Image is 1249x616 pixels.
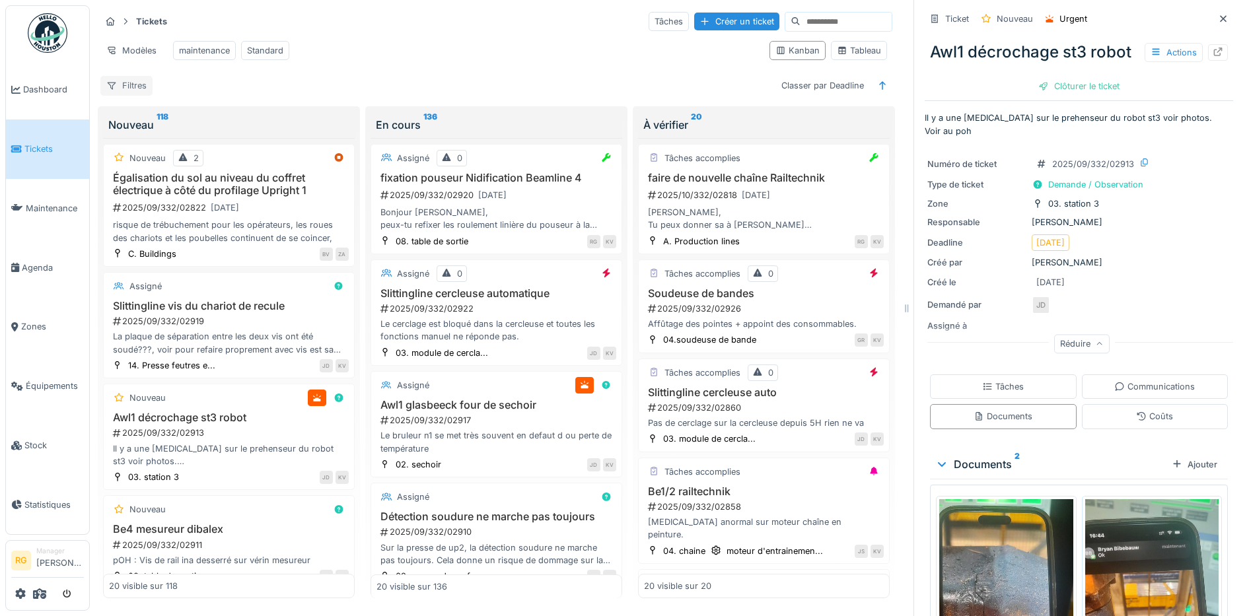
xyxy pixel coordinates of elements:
div: 2025/09/332/02926 [647,302,884,315]
h3: Awl1 glasbeeck four de sechoir [376,399,616,411]
div: [DATE] [1036,236,1065,249]
p: Il y a une [MEDICAL_DATA] sur le prehenseur du robot st3 voir photos. Voir au poh [925,112,1233,137]
div: 14. Presse feutres e... [128,359,215,372]
div: Nouveau [129,392,166,404]
h3: Be4 mesureur dibalex [109,523,349,535]
div: KV [603,458,616,471]
div: Il y a une [MEDICAL_DATA] sur le prehenseur du robot st3 voir photos. Voir au poh [109,442,349,467]
div: Nouveau [129,503,166,516]
div: Type de ticket [927,178,1026,191]
div: Classer par Deadline [775,76,870,95]
div: 08. table de sortie [396,235,468,248]
div: JD [320,471,333,484]
div: 2 [194,152,199,164]
img: Badge_color-CXgf-gQk.svg [28,13,67,53]
div: 2025/10/332/02818 [647,187,884,203]
div: Assigné [129,280,162,292]
div: 0 [768,366,773,379]
div: JS [855,545,868,558]
div: risque de trébuchement pour les opérateurs, les roues des chariots et les poubelles continuent de... [109,219,349,244]
span: Maintenance [26,202,84,215]
strong: Tickets [131,15,172,28]
div: En cours [376,117,617,133]
div: KV [603,235,616,248]
div: 2025/09/332/02922 [379,302,616,315]
div: 2025/09/332/02910 [379,526,616,538]
div: Tâches accomplies [664,465,740,478]
div: Communications [1114,380,1195,393]
div: Clôturer le ticket [1033,77,1125,95]
div: Bonjour [PERSON_NAME], peux-tu refixer les roulement linière du pouseur à la nidification [376,206,616,231]
div: Assigné [397,491,429,503]
div: 2025/09/332/02913 [112,427,349,439]
div: Demande / Observation [1048,178,1143,191]
span: Agenda [22,261,84,274]
div: Créé le [927,276,1026,289]
div: 02. presse de perfor... [396,570,486,582]
div: Documents [974,410,1032,423]
div: 20 visible sur 136 [376,580,447,592]
div: SA [587,570,600,583]
h3: Awl1 décrochage st3 robot [109,411,349,424]
div: Tâches accomplies [664,152,740,164]
div: Zone [927,197,1026,210]
div: 20 visible sur 118 [109,580,178,592]
a: RG Manager[PERSON_NAME] [11,546,84,578]
div: RG [855,235,868,248]
div: Nouveau [997,13,1033,25]
sup: 20 [691,117,702,133]
div: 03. module de cercla... [663,432,756,445]
a: Maintenance [6,179,89,238]
sup: 2 [1015,456,1020,472]
a: Dashboard [6,60,89,120]
div: Standard [247,44,283,57]
div: 0 [768,267,773,280]
h3: Slittingline cercleuse auto [644,386,884,399]
div: 2025/09/332/02913 [1052,158,1134,170]
div: À vérifier [643,117,884,133]
span: Dashboard [23,83,84,96]
div: Documents [935,456,1166,472]
div: Affûtage des pointes + appoint des consommables. [644,318,884,330]
div: Awl1 décrochage st3 robot [925,35,1233,69]
a: Tickets [6,120,89,179]
div: JD [855,432,868,446]
div: 2025/09/332/02919 [112,315,349,327]
h3: Slittingline vis du chariot de recule [109,300,349,312]
div: ZA [336,248,349,261]
div: Pas de cerclage sur la cercleuse depuis 5H rien ne va [644,417,884,429]
sup: 118 [157,117,168,133]
div: moteur d'entrainemen... [727,545,823,557]
div: Le cerclage est bloqué dans la cercleuse et toutes les fonctions manuel ne réponde pas. [376,318,616,343]
div: Créé par [927,256,1026,269]
a: Agenda [6,238,89,297]
div: JD [320,359,333,372]
div: Assigné [397,152,429,164]
div: JS [320,570,333,583]
div: Numéro de ticket [927,158,1026,170]
div: A. Production lines [663,235,740,248]
div: KV [603,570,616,583]
div: JD [1032,296,1050,314]
h3: faire de nouvelle chaîne Railtechnik [644,172,884,184]
div: Modèles [100,41,162,60]
div: Responsable [927,216,1026,228]
div: Actions [1145,43,1203,62]
div: Tableau [837,44,881,57]
div: Tâches accomplies [664,267,740,280]
div: 2025/09/332/02858 [647,500,884,513]
a: Équipements [6,357,89,416]
div: KV [871,235,884,248]
a: Statistiques [6,475,89,534]
div: Deadline [927,236,1026,249]
div: 04. chaine [663,545,705,557]
div: Nouveau [129,152,166,164]
div: Kanban [775,44,820,57]
span: Équipements [26,380,84,392]
span: Tickets [24,143,84,155]
div: 03. station 3 [128,471,179,483]
h3: Détection soudure ne marche pas toujours [376,510,616,523]
div: Réduire [1054,334,1110,353]
div: BV [320,248,333,261]
div: Assigné à [927,320,1026,332]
